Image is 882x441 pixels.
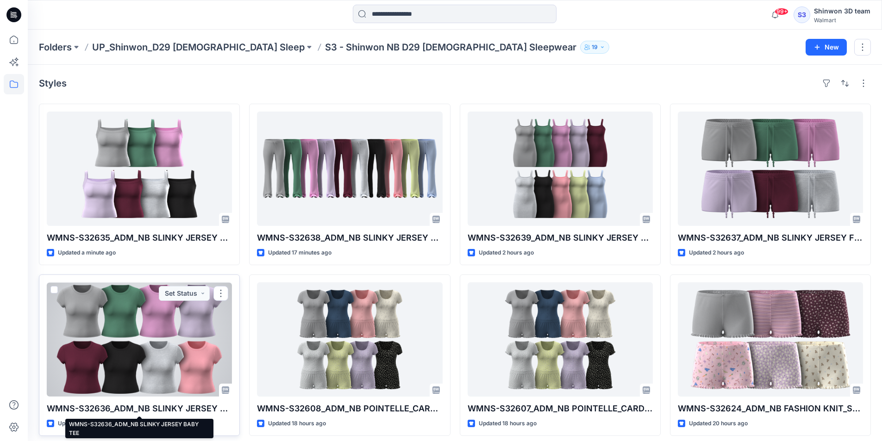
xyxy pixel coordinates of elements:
a: WMNS-S32636_ADM_NB SLINKY JERSEY BABY TEE [47,282,232,397]
button: 19 [580,41,609,54]
p: WMNS-S32638_ADM_NB SLINKY JERSEY FLARE PANT [257,231,442,244]
p: S3 - Shinwon NB D29 [DEMOGRAPHIC_DATA] Sleepwear [325,41,576,54]
a: WMNS-S32608_ADM_NB POINTELLE_CARDI SHORT SET (OPT 2) [257,282,442,397]
p: Updated 18 hours ago [268,419,326,429]
a: WMNS-S32635_ADM_NB SLINKY JERSEY TANK [47,112,232,226]
p: WMNS-S32639_ADM_NB SLINKY JERSEY SLIP [468,231,653,244]
a: WMNS-S32637_ADM_NB SLINKY JERSEY FITTED SHORT [678,112,863,226]
div: Walmart [814,17,870,24]
p: 19 [592,42,598,52]
div: S3 [794,6,810,23]
div: Shinwon 3D team [814,6,870,17]
a: WMNS-S32607_ADM_NB POINTELLE_CARDI SHORT SET (OPT 1) [468,282,653,397]
p: WMNS-S32608_ADM_NB POINTELLE_CARDI SHORT SET (OPT 2) [257,402,442,415]
button: New [806,39,847,56]
p: Updated 20 hours ago [689,419,748,429]
span: 99+ [775,8,788,15]
a: Folders [39,41,72,54]
p: Updated 3 hours ago [58,419,113,429]
p: WMNS-S32635_ADM_NB SLINKY JERSEY TANK [47,231,232,244]
p: Updated a minute ago [58,248,116,258]
h4: Styles [39,78,67,89]
p: WMNS-S32607_ADM_NB POINTELLE_CARDI SHORT SET (OPT 1) [468,402,653,415]
a: WMNS-S32639_ADM_NB SLINKY JERSEY SLIP [468,112,653,226]
p: Updated 2 hours ago [689,248,744,258]
p: Updated 2 hours ago [479,248,534,258]
a: UP_Shinwon_D29 [DEMOGRAPHIC_DATA] Sleep [92,41,305,54]
p: Updated 18 hours ago [479,419,537,429]
p: Updated 17 minutes ago [268,248,332,258]
a: WMNS-S32638_ADM_NB SLINKY JERSEY FLARE PANT [257,112,442,226]
p: WMNS-S32624_ADM_NB FASHION KNIT_SHORT [678,402,863,415]
p: WMNS-S32636_ADM_NB SLINKY JERSEY BABY TEE [47,402,232,415]
a: WMNS-S32624_ADM_NB FASHION KNIT_SHORT [678,282,863,397]
p: WMNS-S32637_ADM_NB SLINKY JERSEY FITTED SHORT [678,231,863,244]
